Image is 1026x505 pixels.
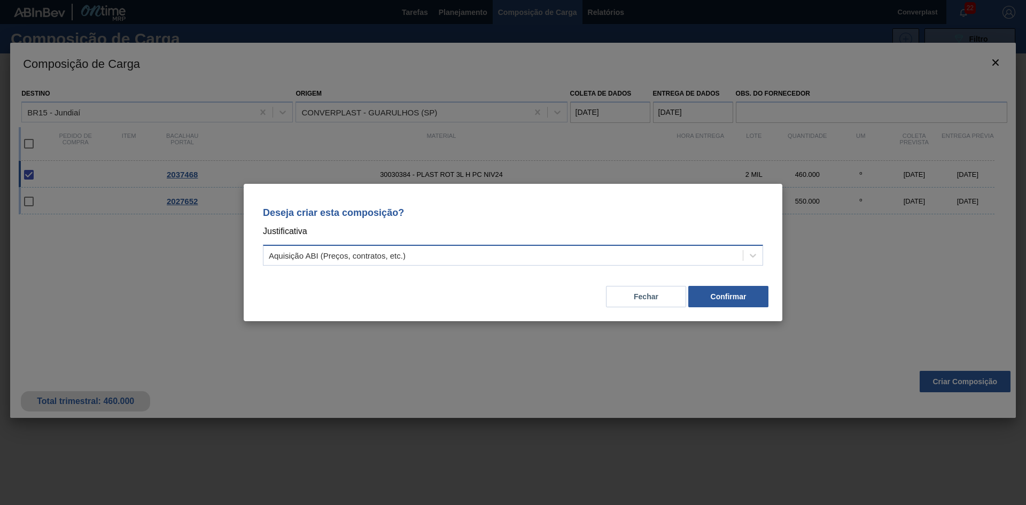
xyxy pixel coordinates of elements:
[263,207,404,218] font: Deseja criar esta composição?
[263,227,307,236] font: Justificativa
[269,251,406,260] font: Aquisição ABI (Preços, contratos, etc.)
[688,286,768,307] button: Confirmar
[711,292,747,301] font: Confirmar
[606,286,686,307] button: Fechar
[634,292,658,301] font: Fechar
